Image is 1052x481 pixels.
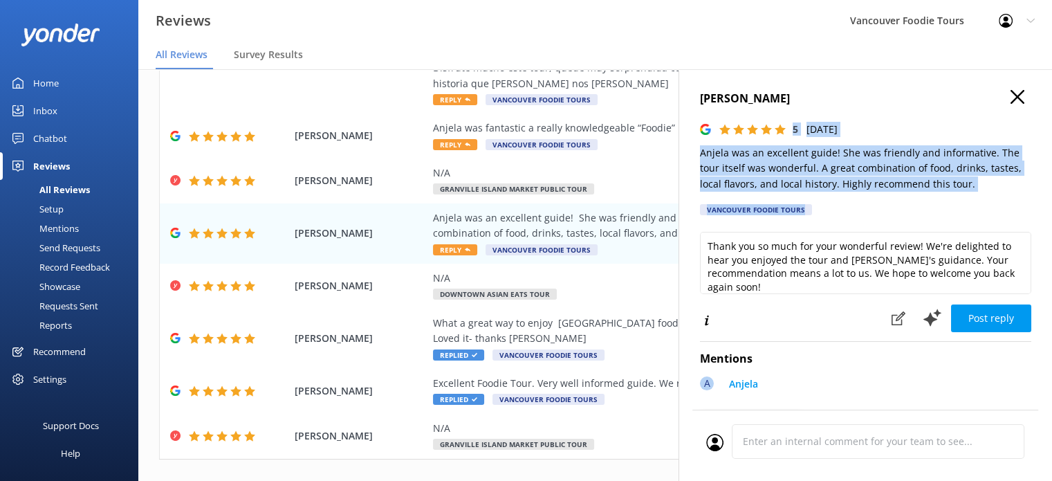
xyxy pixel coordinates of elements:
div: N/A [433,421,937,436]
span: Reply [433,244,477,255]
div: Record Feedback [8,257,110,277]
div: Mentions [8,219,79,238]
p: Anjela [729,376,758,392]
span: Downtown Asian Eats Tour [433,289,557,300]
div: Reports [8,316,72,335]
span: Vancouver Foodie Tours [486,94,598,105]
a: Showcase [8,277,138,296]
a: Mentions [8,219,138,238]
span: Granville Island Market Public Tour [433,183,594,194]
p: [DATE] [806,122,838,137]
div: Help [61,439,80,467]
div: N/A [433,271,937,286]
div: A [700,376,714,390]
span: [PERSON_NAME] [295,226,426,241]
img: user_profile.svg [706,434,723,451]
div: Anjela was an excellent guide! She was friendly and informative. The tour itself was wonderful. A... [433,210,937,242]
div: Recommend [33,338,86,365]
div: Showcase [8,277,80,296]
div: Inbox [33,97,57,125]
div: Home [33,69,59,97]
div: All Reviews [8,180,90,199]
a: Record Feedback [8,257,138,277]
h3: Reviews [156,10,211,32]
button: Post reply [951,305,1031,332]
div: Requests Sent [8,296,98,316]
h4: [PERSON_NAME] [700,90,1031,108]
span: Replied [433,394,484,405]
span: [PERSON_NAME] [295,173,426,188]
div: Setup [8,199,64,219]
span: 5 [793,122,798,136]
span: Vancouver Foodie Tours [486,139,598,150]
h4: Mentions [700,350,1031,368]
span: Granville Island Market Public Tour [433,439,594,450]
span: [PERSON_NAME] [295,383,426,399]
div: Send Requests [8,238,100,257]
div: Anjela was fantastic a really knowledgeable “Foodie” EXPERT! [433,120,937,136]
span: Replied [433,350,484,361]
div: Vancouver Foodie Tours [700,204,812,215]
button: Close [1011,90,1024,105]
div: Settings [33,365,66,393]
span: [PERSON_NAME] [295,128,426,143]
div: Chatbot [33,125,67,152]
p: Anjela was an excellent guide! She was friendly and informative. The tour itself was wonderful. A... [700,145,1031,192]
span: Survey Results [234,48,303,62]
span: Vancouver Foodie Tours [486,244,598,255]
span: All Reviews [156,48,207,62]
div: Reviews [33,152,70,180]
span: Vancouver Foodie Tours [492,350,605,361]
div: Excellent Foodie Tour. Very well informed guide. We recommend not to miss this event. [433,376,937,391]
a: Send Requests [8,238,138,257]
span: [PERSON_NAME] [295,278,426,293]
span: Reply [433,139,477,150]
div: What a great way to enjoy [GEOGRAPHIC_DATA] food market. [PERSON_NAME] was superb as our guide. L... [433,316,937,347]
span: [PERSON_NAME] [295,428,426,444]
a: Setup [8,199,138,219]
div: Support Docs [43,412,99,439]
span: Vancouver Foodie Tours [492,394,605,405]
img: yonder-white-logo.png [21,24,100,46]
span: Reply [433,94,477,105]
a: All Reviews [8,180,138,199]
a: Reports [8,316,138,335]
a: Anjela [722,376,758,395]
textarea: Thank you so much for your wonderful review! We're delighted to hear you enjoyed the tour and [PE... [700,232,1031,294]
div: N/A [433,165,937,181]
a: Requests Sent [8,296,138,316]
span: [PERSON_NAME] [295,331,426,346]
